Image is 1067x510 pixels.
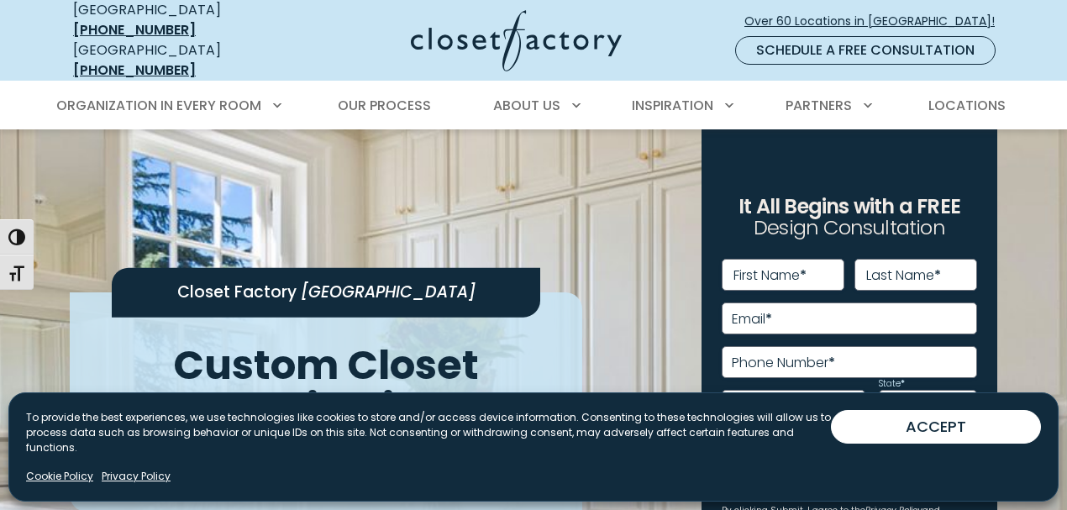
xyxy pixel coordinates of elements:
span: Custom Closet Design [173,337,479,436]
div: [GEOGRAPHIC_DATA] [73,40,279,81]
span: Closet Factory [177,281,297,303]
label: Email [732,313,772,326]
label: First Name [733,269,807,282]
span: Design Consultation [754,214,945,242]
img: Closet Factory Logo [411,10,622,71]
span: Over 60 Locations in [GEOGRAPHIC_DATA]! [744,13,1008,30]
label: Phone Number [732,356,835,370]
a: [PHONE_NUMBER] [73,20,196,39]
a: [PHONE_NUMBER] [73,60,196,80]
span: Our Process [338,96,431,115]
a: Cookie Policy [26,469,93,484]
p: To provide the best experiences, we use technologies like cookies to store and/or access device i... [26,410,831,455]
label: State [879,380,905,388]
nav: Primary Menu [45,82,1022,129]
label: Last Name [866,269,941,282]
span: Inspiration [632,96,713,115]
button: ACCEPT [831,410,1041,444]
a: Over 60 Locations in [GEOGRAPHIC_DATA]! [744,7,1009,36]
span: in [382,379,422,435]
span: [GEOGRAPHIC_DATA] [301,281,476,303]
span: Organization in Every Room [56,96,261,115]
span: It All Begins with a FREE [738,192,960,220]
span: Locations [928,96,1006,115]
span: Partners [786,96,852,115]
span: About Us [493,96,560,115]
a: Schedule a Free Consultation [735,36,996,65]
a: Privacy Policy [102,469,171,484]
